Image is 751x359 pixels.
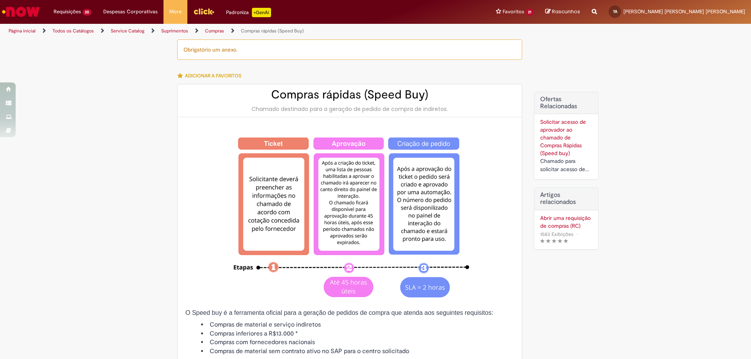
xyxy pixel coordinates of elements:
h2: Compras rápidas (Speed Buy) [185,88,514,101]
a: Service Catalog [111,28,144,34]
span: YA [613,9,617,14]
li: Compras de material e serviço indiretos [201,320,514,329]
div: Ofertas Relacionadas [534,92,598,180]
span: Adicionar a Favoritos [185,73,241,79]
a: Página inicial [9,28,36,34]
p: +GenAi [252,8,271,17]
a: Rascunhos [545,8,580,16]
span: [PERSON_NAME] [PERSON_NAME] [PERSON_NAME] [623,8,745,15]
a: Compras [205,28,224,34]
a: Compras rápidas (Speed Buy) [241,28,304,34]
div: Obrigatório um anexo. [177,39,522,60]
span: 1583 Exibições [540,231,573,238]
div: Chamado destinado para a geração de pedido de compra de indiretos. [185,105,514,113]
a: Todos os Catálogos [52,28,94,34]
span: Rascunhos [552,8,580,15]
span: Requisições [54,8,81,16]
img: ServiceNow [1,4,41,20]
span: More [169,8,181,16]
button: Adicionar a Favoritos [177,68,246,84]
div: Padroniza [226,8,271,17]
a: Suprimentos [161,28,188,34]
div: Chamado para solicitar acesso de aprovador ao ticket de Speed buy [540,157,592,173]
span: 20 [83,9,92,16]
a: Abrir uma requisição de compras (RC) [540,214,592,230]
span: Despesas Corporativas [103,8,158,16]
ul: Trilhas de página [6,24,495,38]
h3: Artigos relacionados [540,192,592,205]
span: 21 [526,9,534,16]
li: Compras com fornecedores nacionais [201,338,514,347]
span: O Speed buy é a ferramenta oficial para a geração de pedidos de compra que atenda aos seguintes r... [185,309,493,316]
li: Compras de material sem contrato ativo no SAP para o centro solicitado [201,347,514,356]
span: • [575,229,580,239]
a: Solicitar acesso de aprovador ao chamado de Compras Rápidas (Speed buy) [540,118,586,157]
h2: Ofertas Relacionadas [540,96,592,110]
span: Favoritos [503,8,524,16]
img: click_logo_yellow_360x200.png [193,5,214,17]
li: Compras inferiores a R$13.000 * [201,329,514,338]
